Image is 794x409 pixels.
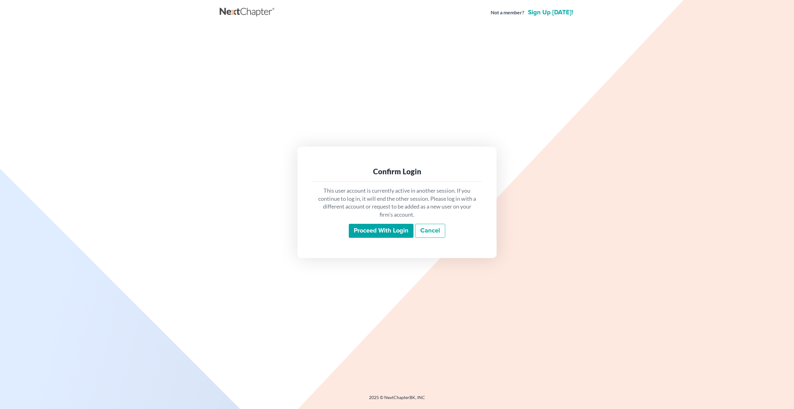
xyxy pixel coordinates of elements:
a: Cancel [415,224,445,238]
div: 2025 © NextChapterBK, INC [220,394,574,406]
p: This user account is currently active in another session. If you continue to log in, it will end ... [317,187,477,219]
input: Proceed with login [349,224,413,238]
strong: Not a member? [491,9,524,16]
a: Sign up [DATE]! [527,9,574,16]
div: Confirm Login [317,167,477,176]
